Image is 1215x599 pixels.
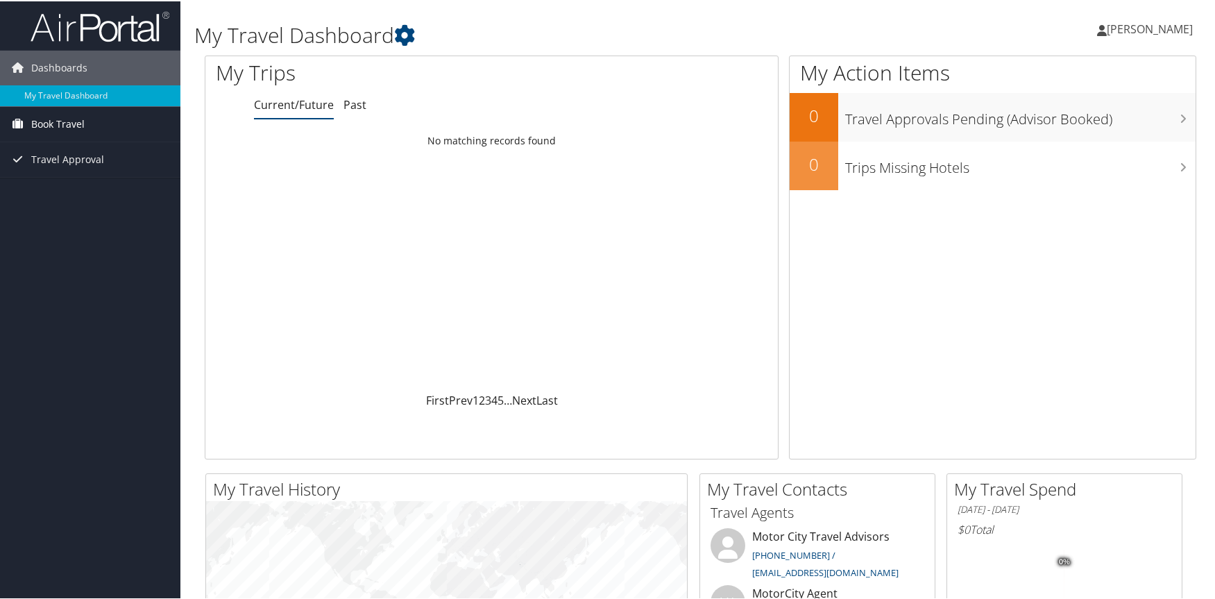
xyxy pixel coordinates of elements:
h3: Travel Approvals Pending (Advisor Booked) [845,101,1196,128]
a: [PHONE_NUMBER] / [752,548,835,560]
a: Current/Future [254,96,334,111]
a: 5 [498,391,504,407]
span: Travel Approval [31,141,104,176]
h6: Total [958,521,1171,536]
a: 0Travel Approvals Pending (Advisor Booked) [790,92,1196,140]
a: [PERSON_NAME] [1097,7,1207,49]
span: Dashboards [31,49,87,84]
img: airportal-logo.png [31,9,169,42]
a: 3 [485,391,491,407]
a: First [426,391,449,407]
h3: Trips Missing Hotels [845,150,1196,176]
h1: My Travel Dashboard [194,19,869,49]
h3: Travel Agents [711,502,924,521]
li: Motor City Travel Advisors [704,527,931,584]
h2: 0 [790,151,838,175]
a: 1 [473,391,479,407]
a: Prev [449,391,473,407]
span: Book Travel [31,106,85,140]
span: $0 [958,521,970,536]
a: Last [536,391,558,407]
tspan: 0% [1059,557,1070,565]
a: 0Trips Missing Hotels [790,140,1196,189]
span: … [504,391,512,407]
a: 2 [479,391,485,407]
h2: My Travel Contacts [707,476,935,500]
a: Next [512,391,536,407]
h1: My Action Items [790,57,1196,86]
h2: My Travel History [213,476,687,500]
a: 4 [491,391,498,407]
h2: My Travel Spend [954,476,1182,500]
h1: My Trips [216,57,529,86]
span: [PERSON_NAME] [1107,20,1193,35]
td: No matching records found [205,127,778,152]
h2: 0 [790,103,838,126]
a: [EMAIL_ADDRESS][DOMAIN_NAME] [752,565,899,577]
h6: [DATE] - [DATE] [958,502,1171,515]
a: Past [343,96,366,111]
